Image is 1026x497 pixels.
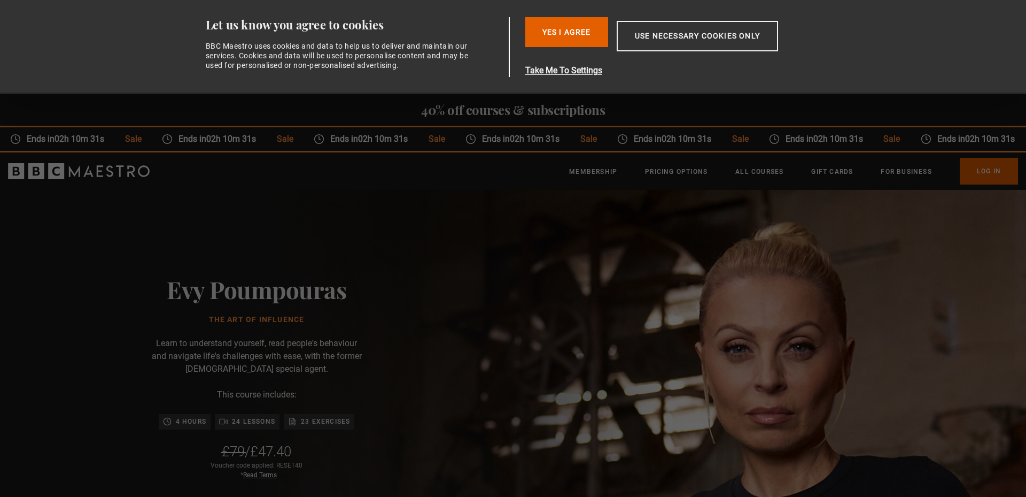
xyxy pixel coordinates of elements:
[473,133,566,146] span: Ends in
[203,134,253,144] time: 02h 10m 31s
[18,133,111,146] span: Ends in
[355,134,405,144] time: 02h 10m 31s
[776,133,869,146] span: Ends in
[415,133,452,146] span: Sale
[167,316,346,324] h1: The Art of Influence
[222,442,291,461] div: /
[51,134,101,144] time: 02h 10m 31s
[658,134,708,144] time: 02h 10m 31s
[150,337,363,376] p: Learn to understand yourself, read people's behaviour and navigate life's challenges with ease, w...
[263,133,300,146] span: Sale
[870,133,907,146] span: Sale
[810,134,860,144] time: 02h 10m 31s
[718,133,755,146] span: Sale
[321,133,415,146] span: Ends in
[232,416,275,427] p: 24 lessons
[962,134,1012,144] time: 02h 10m 31s
[8,163,150,179] svg: BBC Maestro
[625,133,718,146] span: Ends in
[645,166,708,177] a: Pricing Options
[507,134,556,144] time: 02h 10m 31s
[960,158,1018,185] a: Log In
[566,133,603,146] span: Sale
[206,41,475,71] div: BBC Maestro uses cookies and data to help us to deliver and maintain our services. Cookies and da...
[525,17,608,47] button: Yes I Agree
[617,21,778,51] button: Use necessary cookies only
[569,158,1018,185] nav: Primary
[169,133,263,146] span: Ends in
[206,17,505,33] div: Let us know you agree to cookies
[735,166,783,177] a: All Courses
[569,166,617,177] a: Membership
[217,388,297,401] p: This course includes:
[167,276,346,303] h2: Evy Poumpouras
[881,166,931,177] a: For business
[176,416,206,427] p: 4 hours
[111,133,148,146] span: Sale
[250,444,291,460] span: £47.40
[222,444,245,460] span: £79
[301,416,350,427] p: 23 exercises
[811,166,853,177] a: Gift Cards
[525,64,829,77] button: Take Me To Settings
[928,133,1021,146] span: Ends in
